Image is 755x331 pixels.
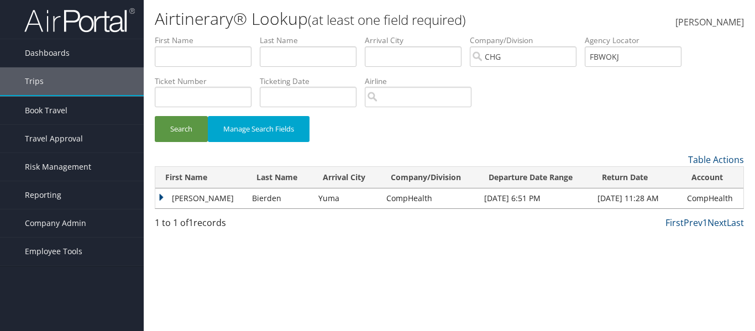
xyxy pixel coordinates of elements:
a: [PERSON_NAME] [675,6,744,40]
span: Book Travel [25,97,67,124]
span: Travel Approval [25,125,83,153]
label: First Name [155,35,260,46]
label: Agency Locator [585,35,690,46]
img: airportal-logo.png [24,7,135,33]
label: Last Name [260,35,365,46]
label: Ticketing Date [260,76,365,87]
td: CompHealth [381,188,479,208]
th: Arrival City: activate to sort column ascending [313,167,381,188]
th: Last Name: activate to sort column ascending [247,167,313,188]
td: [PERSON_NAME] [155,188,247,208]
a: 1 [702,217,707,229]
label: Ticket Number [155,76,260,87]
label: Company/Division [470,35,585,46]
a: Prev [684,217,702,229]
td: Bierden [247,188,313,208]
th: First Name: activate to sort column ascending [155,167,247,188]
a: First [665,217,684,229]
th: Company/Division [381,167,479,188]
a: Table Actions [688,154,744,166]
label: Arrival City [365,35,470,46]
span: Dashboards [25,39,70,67]
span: Reporting [25,181,61,209]
span: Company Admin [25,209,86,237]
div: 1 to 1 of records [155,216,290,235]
th: Account: activate to sort column ascending [681,167,743,188]
a: Last [727,217,744,229]
td: [DATE] 11:28 AM [592,188,681,208]
td: Yuma [313,188,381,208]
button: Manage Search Fields [208,116,310,142]
th: Return Date: activate to sort column ascending [592,167,681,188]
span: Employee Tools [25,238,82,265]
label: Airline [365,76,480,87]
span: [PERSON_NAME] [675,16,744,28]
a: Next [707,217,727,229]
small: (at least one field required) [308,10,466,29]
h1: Airtinerary® Lookup [155,7,548,30]
span: 1 [188,217,193,229]
span: Risk Management [25,153,91,181]
button: Search [155,116,208,142]
th: Departure Date Range: activate to sort column ascending [479,167,592,188]
td: [DATE] 6:51 PM [479,188,592,208]
td: CompHealth [681,188,743,208]
span: Trips [25,67,44,95]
